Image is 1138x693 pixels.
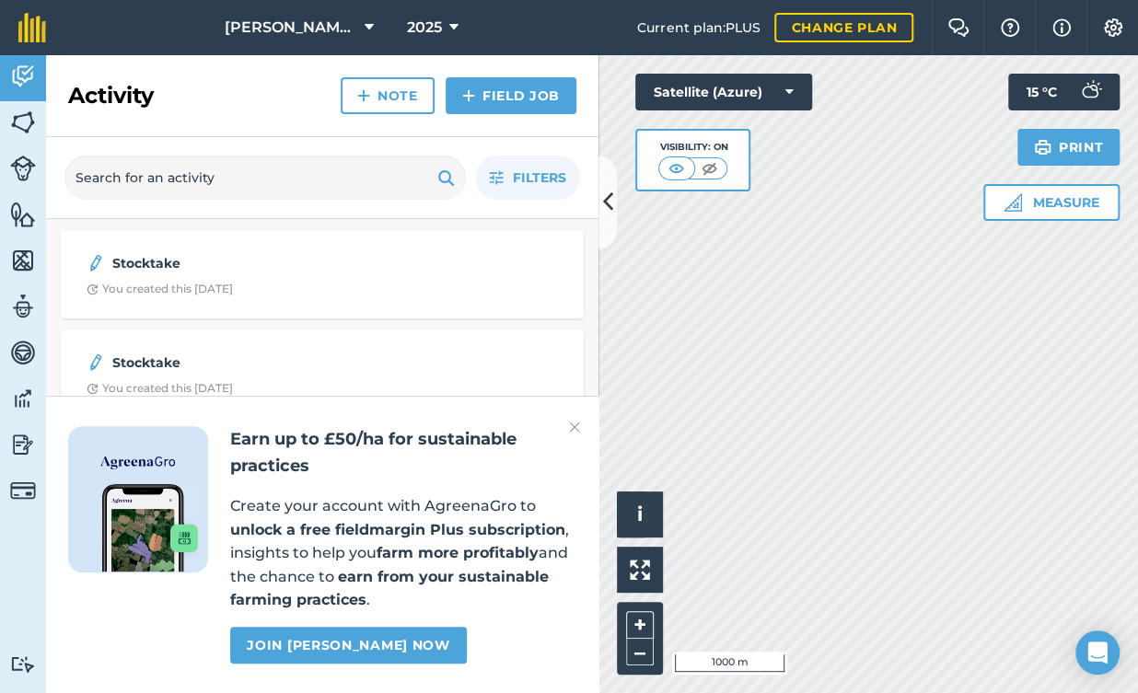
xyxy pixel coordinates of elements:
span: 2025 [407,17,442,39]
button: i [617,491,663,537]
span: Current plan : PLUS [637,17,760,38]
img: svg+xml;base64,PHN2ZyB4bWxucz0iaHR0cDovL3d3dy53My5vcmcvMjAwMC9zdmciIHdpZHRoPSIxNCIgaGVpZ2h0PSIyNC... [462,85,475,107]
img: Four arrows, one pointing top left, one top right, one bottom right and the last bottom left [630,560,650,580]
a: Join [PERSON_NAME] now [230,627,466,664]
strong: farm more profitably [377,544,539,561]
span: Filters [513,167,566,188]
a: Field Job [446,77,576,114]
button: Filters [475,156,580,200]
img: svg+xml;base64,PHN2ZyB4bWxucz0iaHR0cDovL3d3dy53My5vcmcvMjAwMC9zdmciIHdpZHRoPSIxOSIgaGVpZ2h0PSIyNC... [437,167,455,189]
img: fieldmargin Logo [18,13,46,42]
span: 15 ° C [1027,74,1057,110]
a: Note [341,77,435,114]
img: svg+xml;base64,PHN2ZyB4bWxucz0iaHR0cDovL3d3dy53My5vcmcvMjAwMC9zdmciIHdpZHRoPSIxNyIgaGVpZ2h0PSIxNy... [1052,17,1071,39]
img: svg+xml;base64,PHN2ZyB4bWxucz0iaHR0cDovL3d3dy53My5vcmcvMjAwMC9zdmciIHdpZHRoPSIyMiIgaGVpZ2h0PSIzMC... [569,416,580,438]
img: svg+xml;base64,PHN2ZyB4bWxucz0iaHR0cDovL3d3dy53My5vcmcvMjAwMC9zdmciIHdpZHRoPSI1NiIgaGVpZ2h0PSI2MC... [10,109,36,136]
div: You created this [DATE] [87,381,233,396]
img: svg+xml;base64,PD94bWwgdmVyc2lvbj0iMS4wIiBlbmNvZGluZz0idXRmLTgiPz4KPCEtLSBHZW5lcmF0b3I6IEFkb2JlIE... [10,339,36,366]
span: i [637,502,643,526]
button: Satellite (Azure) [635,74,812,110]
img: svg+xml;base64,PHN2ZyB4bWxucz0iaHR0cDovL3d3dy53My5vcmcvMjAwMC9zdmciIHdpZHRoPSI1NiIgaGVpZ2h0PSI2MC... [10,201,36,228]
img: Two speech bubbles overlapping with the left bubble in the forefront [947,18,970,37]
img: svg+xml;base64,PD94bWwgdmVyc2lvbj0iMS4wIiBlbmNvZGluZz0idXRmLTgiPz4KPCEtLSBHZW5lcmF0b3I6IEFkb2JlIE... [10,478,36,503]
strong: Stocktake [112,352,404,373]
h2: Activity [68,81,154,110]
div: Visibility: On [658,140,728,155]
img: svg+xml;base64,PD94bWwgdmVyc2lvbj0iMS4wIiBlbmNvZGluZz0idXRmLTgiPz4KPCEtLSBHZW5lcmF0b3I6IEFkb2JlIE... [1072,74,1109,110]
div: You created this [DATE] [87,282,233,296]
img: A question mark icon [999,18,1021,37]
img: svg+xml;base64,PD94bWwgdmVyc2lvbj0iMS4wIiBlbmNvZGluZz0idXRmLTgiPz4KPCEtLSBHZW5lcmF0b3I6IEFkb2JlIE... [10,293,36,320]
strong: earn from your sustainable farming practices [230,568,549,609]
img: svg+xml;base64,PD94bWwgdmVyc2lvbj0iMS4wIiBlbmNvZGluZz0idXRmLTgiPz4KPCEtLSBHZW5lcmF0b3I6IEFkb2JlIE... [10,63,36,90]
img: A cog icon [1102,18,1124,37]
img: Ruler icon [1004,193,1022,212]
button: Measure [983,184,1120,221]
img: svg+xml;base64,PD94bWwgdmVyc2lvbj0iMS4wIiBlbmNvZGluZz0idXRmLTgiPz4KPCEtLSBHZW5lcmF0b3I6IEFkb2JlIE... [10,655,36,673]
img: svg+xml;base64,PD94bWwgdmVyc2lvbj0iMS4wIiBlbmNvZGluZz0idXRmLTgiPz4KPCEtLSBHZW5lcmF0b3I6IEFkb2JlIE... [10,431,36,458]
strong: Stocktake [112,253,404,273]
button: Print [1017,129,1121,166]
img: svg+xml;base64,PD94bWwgdmVyc2lvbj0iMS4wIiBlbmNvZGluZz0idXRmLTgiPz4KPCEtLSBHZW5lcmF0b3I6IEFkb2JlIE... [10,385,36,412]
strong: unlock a free fieldmargin Plus subscription [230,521,565,538]
a: StocktakeClock with arrow pointing clockwiseYou created this [DATE] [72,341,573,407]
img: svg+xml;base64,PD94bWwgdmVyc2lvbj0iMS4wIiBlbmNvZGluZz0idXRmLTgiPz4KPCEtLSBHZW5lcmF0b3I6IEFkb2JlIE... [87,252,105,274]
input: Search for an activity [64,156,466,200]
img: svg+xml;base64,PHN2ZyB4bWxucz0iaHR0cDovL3d3dy53My5vcmcvMjAwMC9zdmciIHdpZHRoPSIxOSIgaGVpZ2h0PSIyNC... [1034,136,1051,158]
img: svg+xml;base64,PHN2ZyB4bWxucz0iaHR0cDovL3d3dy53My5vcmcvMjAwMC9zdmciIHdpZHRoPSI1MCIgaGVpZ2h0PSI0MC... [698,159,721,178]
span: [PERSON_NAME] Farm [225,17,357,39]
img: svg+xml;base64,PHN2ZyB4bWxucz0iaHR0cDovL3d3dy53My5vcmcvMjAwMC9zdmciIHdpZHRoPSI1NiIgaGVpZ2h0PSI2MC... [10,247,36,274]
a: StocktakeClock with arrow pointing clockwiseYou created this [DATE] [72,241,573,307]
img: svg+xml;base64,PHN2ZyB4bWxucz0iaHR0cDovL3d3dy53My5vcmcvMjAwMC9zdmciIHdpZHRoPSIxNCIgaGVpZ2h0PSIyNC... [357,85,370,107]
img: svg+xml;base64,PD94bWwgdmVyc2lvbj0iMS4wIiBlbmNvZGluZz0idXRmLTgiPz4KPCEtLSBHZW5lcmF0b3I6IEFkb2JlIE... [87,352,105,374]
button: + [626,611,654,639]
img: Clock with arrow pointing clockwise [87,383,99,395]
div: Open Intercom Messenger [1075,630,1120,675]
img: Clock with arrow pointing clockwise [87,283,99,295]
p: Create your account with AgreenaGro to , insights to help you and the chance to . [230,494,576,612]
h2: Earn up to £50/ha for sustainable practices [230,426,576,479]
img: Screenshot of the Gro app [102,484,198,572]
img: svg+xml;base64,PD94bWwgdmVyc2lvbj0iMS4wIiBlbmNvZGluZz0idXRmLTgiPz4KPCEtLSBHZW5lcmF0b3I6IEFkb2JlIE... [10,156,36,181]
button: 15 °C [1008,74,1120,110]
button: – [626,639,654,665]
a: Change plan [774,13,913,42]
img: svg+xml;base64,PHN2ZyB4bWxucz0iaHR0cDovL3d3dy53My5vcmcvMjAwMC9zdmciIHdpZHRoPSI1MCIgaGVpZ2h0PSI0MC... [665,159,688,178]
